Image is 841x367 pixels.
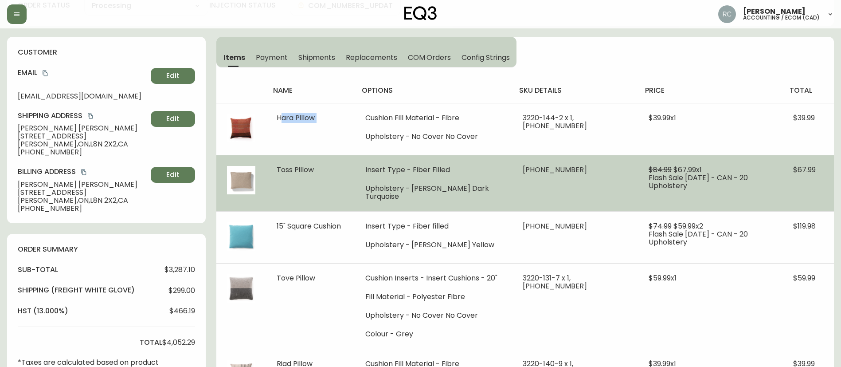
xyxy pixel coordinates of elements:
[18,285,135,295] h4: Shipping ( Freight White Glove )
[140,338,162,347] h4: total
[151,68,195,84] button: Edit
[277,221,341,231] span: 15" Square Cushion
[277,165,314,175] span: Toss Pillow
[168,287,195,295] span: $299.00
[790,86,827,95] h4: total
[346,53,397,62] span: Replacements
[365,293,501,301] li: Fill Material - Polyester Fibre
[79,168,88,177] button: copy
[743,8,806,15] span: [PERSON_NAME]
[365,222,501,230] li: Insert Type - Fiber filled
[169,307,195,315] span: $466.19
[365,274,501,282] li: Cushion Inserts - Insert Cushions - 20"
[649,113,676,123] span: $39.99 x 1
[86,111,95,120] button: copy
[793,165,816,175] span: $67.99
[649,221,672,231] span: $74.99
[523,221,587,231] span: [PHONE_NUMBER]
[273,86,348,95] h4: name
[166,114,180,124] span: Edit
[151,167,195,183] button: Edit
[18,265,58,275] h4: sub-total
[18,181,147,189] span: [PERSON_NAME] [PERSON_NAME]
[227,274,255,303] img: 432c8b78-c677-4239-a98b-02872cbc07c4.jpg
[365,114,501,122] li: Cushion Fill Material - Fibre
[18,111,147,121] h4: Shipping Address
[793,221,816,231] span: $119.98
[523,113,587,131] span: 3220-144-2 x 1, [PHONE_NUMBER]
[523,165,587,175] span: [PHONE_NUMBER]
[365,166,501,174] li: Insert Type - Fiber Filled
[227,222,255,251] img: 49f98a51-fadd-4935-8898-e6f4995a0a5a.jpg
[649,229,748,247] span: Flash Sale [DATE] - CAN - 20 Upholstery
[408,53,451,62] span: COM Orders
[256,53,288,62] span: Payment
[227,114,255,142] img: 65b369b1-e82f-44e2-9af2-671700740a13.jpg
[365,133,501,141] li: Upholstery - No Cover No Cover
[18,92,147,100] span: [EMAIL_ADDRESS][DOMAIN_NAME]
[362,86,505,95] h4: options
[365,185,501,201] li: Upholstery - [PERSON_NAME] Dark Turquoise
[18,68,147,78] h4: Email
[18,245,195,254] h4: order summary
[18,197,147,205] span: [PERSON_NAME] , ON , L8N 2X2 , CA
[649,273,677,283] span: $59.99 x 1
[718,5,736,23] img: f4ba4e02bd060be8f1386e3ca455bd0e
[523,273,587,291] span: 3220-131-7 x 1, [PHONE_NUMBER]
[166,71,180,81] span: Edit
[18,47,195,57] h4: customer
[404,6,437,20] img: logo
[673,165,702,175] span: $67.99 x 1
[462,53,509,62] span: Config Strings
[41,69,50,78] button: copy
[649,173,748,191] span: Flash Sale [DATE] - CAN - 20 Upholstery
[166,170,180,180] span: Edit
[18,124,147,132] span: [PERSON_NAME] [PERSON_NAME]
[18,306,68,316] h4: hst (13.000%)
[365,241,501,249] li: Upholstery - [PERSON_NAME] Yellow
[162,339,195,347] span: $4,052.29
[277,273,315,283] span: Tove Pillow
[18,167,147,177] h4: Billing Address
[18,148,147,156] span: [PHONE_NUMBER]
[227,166,255,194] img: ad8afcbd-3922-4109-9f6a-55bb3f320032Optional[eq3-rectangular-fabric-toss-pillow].jpg
[793,113,815,123] span: $39.99
[18,132,147,140] span: [STREET_ADDRESS]
[223,53,245,62] span: Items
[365,312,501,320] li: Upholstery - No Cover No Cover
[793,273,815,283] span: $59.99
[519,86,631,95] h4: sku details
[18,189,147,197] span: [STREET_ADDRESS]
[365,330,501,338] li: Colour - Grey
[298,53,336,62] span: Shipments
[673,221,703,231] span: $59.99 x 2
[18,205,147,213] span: [PHONE_NUMBER]
[649,165,672,175] span: $84.99
[151,111,195,127] button: Edit
[18,140,147,148] span: [PERSON_NAME] , ON , L8N 2X2 , CA
[277,113,315,123] span: Hara Pillow
[164,266,195,274] span: $3,287.10
[743,15,820,20] h5: accounting / ecom (cad)
[645,86,775,95] h4: price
